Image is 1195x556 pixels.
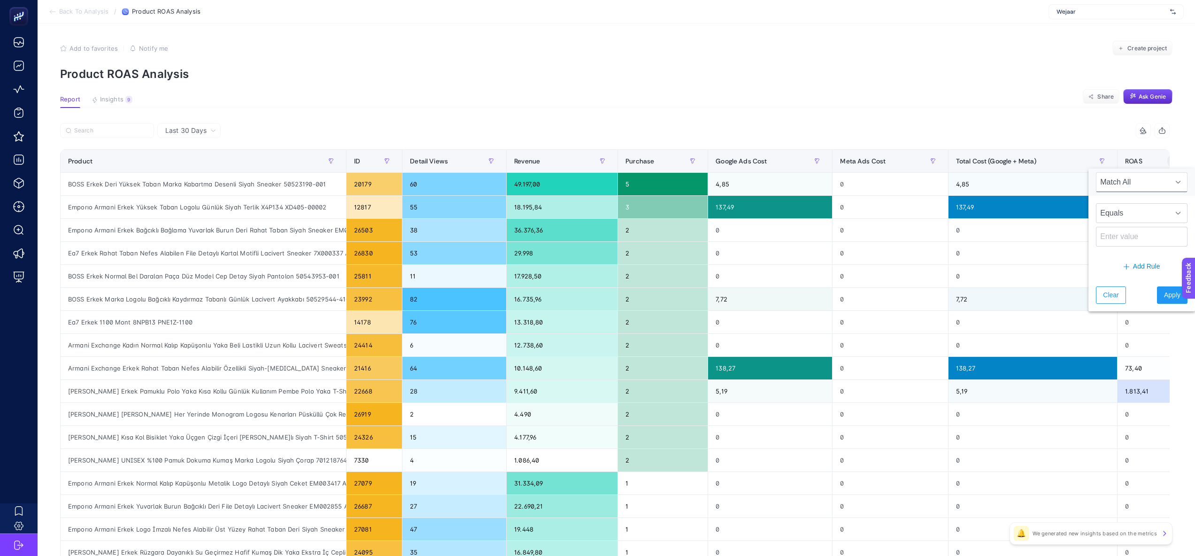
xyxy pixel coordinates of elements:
[625,157,654,165] span: Purchase
[402,518,506,541] div: 47
[130,45,168,52] button: Notify me
[507,265,617,287] div: 17.928,50
[833,196,948,218] div: 0
[402,357,506,379] div: 64
[132,8,200,15] span: Product ROAS Analysis
[708,380,832,402] div: 5,19
[74,127,148,134] input: Search
[347,380,402,402] div: 22668
[68,157,93,165] span: Product
[948,219,1117,241] div: 0
[708,472,832,494] div: 0
[347,173,402,195] div: 20179
[1164,290,1180,300] span: Apply
[948,173,1117,195] div: 4,85
[59,8,108,15] span: Back To Analysis
[618,311,708,333] div: 2
[1056,8,1166,15] span: Wejaar
[139,45,168,52] span: Notify me
[708,242,832,264] div: 0
[948,426,1117,448] div: 0
[514,157,540,165] span: Revenue
[402,242,506,264] div: 53
[833,472,948,494] div: 0
[1096,286,1126,304] button: Clear
[1096,227,1187,247] input: Enter value
[618,449,708,471] div: 2
[507,242,617,264] div: 29.998
[402,472,506,494] div: 19
[833,265,948,287] div: 0
[833,334,948,356] div: 0
[402,265,506,287] div: 11
[402,334,506,356] div: 6
[1118,357,1190,379] div: 73,40
[948,288,1117,310] div: 7,72
[708,334,832,356] div: 0
[948,242,1117,264] div: 0
[618,472,708,494] div: 1
[948,311,1117,333] div: 0
[1083,89,1119,104] button: Share
[125,96,132,103] div: 9
[1127,45,1167,52] span: Create project
[61,518,346,541] div: Emporıo Armani Erkek Logo İmzalı Nefes Alabilir Üst Yüzey Rahat Taban Deri Siyah Sneaker EM003670 AF
[708,449,832,471] div: 0
[618,219,708,241] div: 2
[618,403,708,425] div: 2
[61,472,346,494] div: Emporıo Armani Erkek Normal Kalıp Kapüşonlu Metalik Logo Detaylı Siyah Ceket EM003417 AF18264-UC001
[708,173,832,195] div: 4,85
[708,357,832,379] div: 138,27
[347,196,402,218] div: 12817
[402,173,506,195] div: 60
[708,288,832,310] div: 7,72
[6,3,36,10] span: Feedback
[1096,173,1169,192] span: Match All
[948,449,1117,471] div: 0
[948,334,1117,356] div: 0
[948,265,1117,287] div: 0
[61,242,346,264] div: Ea7 Erkek Rahat Taban Nefes Alabilen File Detaylı Kartal Motifli Lacivert Sneaker 7X000337 AF18613-M
[347,495,402,517] div: 26687
[507,472,617,494] div: 31.334,09
[347,242,402,264] div: 26830
[1096,258,1187,275] button: Add Rule
[1097,93,1114,100] span: Share
[1125,157,1142,165] span: ROAS
[60,45,118,52] button: Add to favorites
[618,426,708,448] div: 2
[347,472,402,494] div: 27079
[61,265,346,287] div: BOSS Erkek Normal Bel Daralan Paça Düz Model Cep Detay Siyah Pantolon 50543953-001
[347,518,402,541] div: 27081
[618,334,708,356] div: 2
[60,67,1172,81] p: Product ROAS Analysis
[618,518,708,541] div: 1
[347,219,402,241] div: 26503
[61,219,346,241] div: Emporıo Armani Erkek Bağcıklı Bağlama Yuvarlak Burun Deri Rahat Taban Siyah Sneaker EM003062 AF18210
[833,518,948,541] div: 0
[1123,89,1172,104] button: Ask Genie
[618,380,708,402] div: 2
[833,403,948,425] div: 0
[618,173,708,195] div: 5
[1118,449,1190,471] div: 0
[61,495,346,517] div: Emporıo Armani Erkek Yuvarlak Burun Bağcıklı Deri File Detaylı Lacivert Sneaker EM002855 AF18018-MZ3
[618,288,708,310] div: 2
[402,495,506,517] div: 27
[61,380,346,402] div: [PERSON_NAME] Erkek Pamuklu Polo Yaka Kısa Kollu Günlük Kullanım Pembe Polo Yaka T-Shirt C0P1013-113
[618,357,708,379] div: 2
[833,426,948,448] div: 0
[61,311,346,333] div: Ea7 Erkek 1100 Mont 8NPB13 PNE1Z-1100
[948,518,1117,541] div: 0
[354,157,360,165] span: ID
[507,288,617,310] div: 16.735,96
[1118,426,1190,448] div: 0
[1170,7,1176,16] img: svg%3e
[61,449,346,471] div: [PERSON_NAME] UNISEX %100 Pamuk Dokuma Kumaş Marka Logolu Siyah Çorap 701218764-001
[402,196,506,218] div: 55
[69,45,118,52] span: Add to favorites
[1157,286,1187,304] button: Apply
[948,196,1117,218] div: 137,49
[833,495,948,517] div: 0
[347,311,402,333] div: 14178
